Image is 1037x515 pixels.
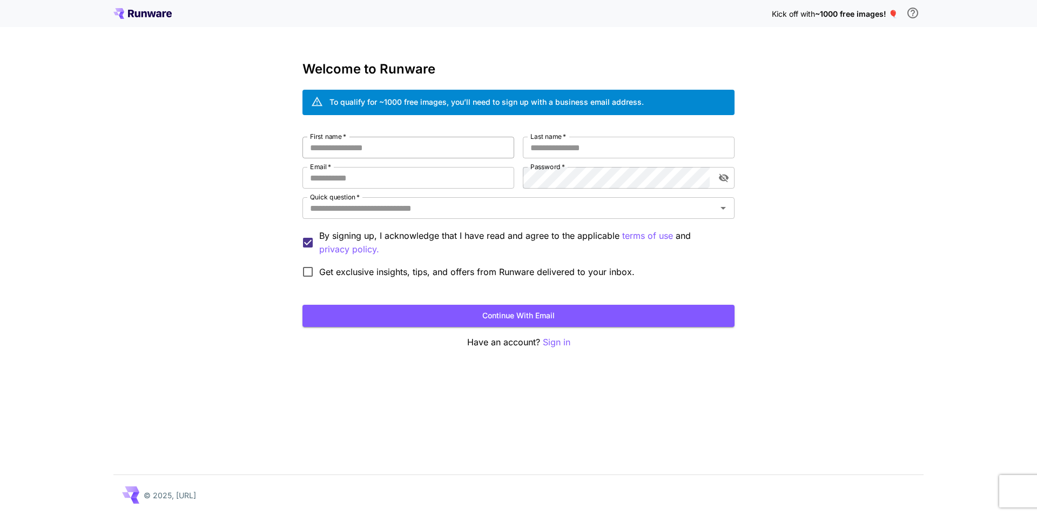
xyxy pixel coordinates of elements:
h3: Welcome to Runware [302,62,735,77]
button: toggle password visibility [714,168,733,188]
p: terms of use [622,229,673,243]
p: By signing up, I acknowledge that I have read and agree to the applicable and [319,229,726,256]
label: Email [310,162,331,171]
button: Sign in [543,336,570,349]
span: Kick off with [772,9,815,18]
label: Last name [530,132,566,141]
p: Have an account? [302,336,735,349]
div: To qualify for ~1000 free images, you’ll need to sign up with a business email address. [329,96,644,108]
button: Continue with email [302,305,735,327]
button: Open [716,200,731,216]
label: First name [310,132,346,141]
span: ~1000 free images! 🎈 [815,9,898,18]
p: © 2025, [URL] [144,490,196,501]
button: By signing up, I acknowledge that I have read and agree to the applicable terms of use and [319,243,379,256]
span: Get exclusive insights, tips, and offers from Runware delivered to your inbox. [319,265,635,278]
button: By signing up, I acknowledge that I have read and agree to the applicable and privacy policy. [622,229,673,243]
p: privacy policy. [319,243,379,256]
label: Password [530,162,565,171]
label: Quick question [310,192,360,202]
button: In order to qualify for free credit, you need to sign up with a business email address and click ... [902,2,924,24]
